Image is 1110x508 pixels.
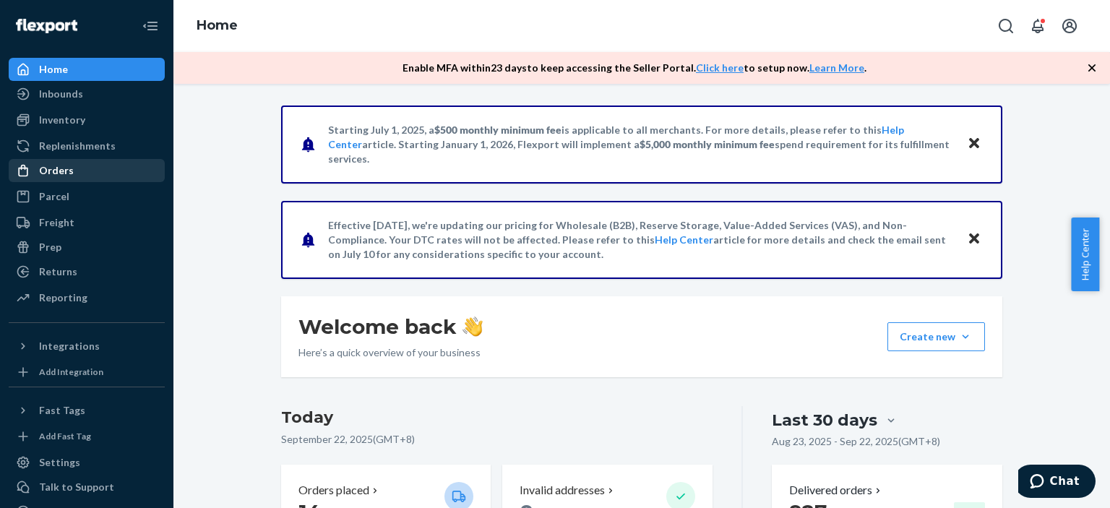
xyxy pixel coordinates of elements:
a: Replenishments [9,134,165,158]
div: Replenishments [39,139,116,153]
div: Prep [39,240,61,254]
span: $5,000 monthly minimum fee [640,138,775,150]
p: Enable MFA within 23 days to keep accessing the Seller Portal. to setup now. . [403,61,866,75]
div: Home [39,62,68,77]
button: Close Navigation [136,12,165,40]
button: Close [965,229,984,250]
ol: breadcrumbs [185,5,249,47]
iframe: Opens a widget where you can chat to one of our agents [1018,465,1096,501]
div: Last 30 days [772,409,877,431]
a: Orders [9,159,165,182]
div: Freight [39,215,74,230]
a: Reporting [9,286,165,309]
button: Talk to Support [9,475,165,499]
p: September 22, 2025 ( GMT+8 ) [281,432,713,447]
button: Close [965,134,984,155]
div: Inbounds [39,87,83,101]
a: Prep [9,236,165,259]
div: Inventory [39,113,85,127]
button: Open account menu [1055,12,1084,40]
button: Delivered orders [789,482,884,499]
div: Add Integration [39,366,103,378]
p: Effective [DATE], we're updating our pricing for Wholesale (B2B), Reserve Storage, Value-Added Se... [328,218,953,262]
button: Create new [887,322,985,351]
p: Aug 23, 2025 - Sep 22, 2025 ( GMT+8 ) [772,434,940,449]
div: Orders [39,163,74,178]
span: $500 monthly minimum fee [434,124,562,136]
a: Add Fast Tag [9,428,165,445]
p: Starting July 1, 2025, a is applicable to all merchants. For more details, please refer to this a... [328,123,953,166]
p: Orders placed [298,482,369,499]
div: Fast Tags [39,403,85,418]
div: Returns [39,264,77,279]
div: Parcel [39,189,69,204]
div: Integrations [39,339,100,353]
button: Help Center [1071,218,1099,291]
a: Click here [696,61,744,74]
a: Freight [9,211,165,234]
a: Home [197,17,238,33]
div: Add Fast Tag [39,430,91,442]
img: hand-wave emoji [462,317,483,337]
p: Invalid addresses [520,482,605,499]
button: Open Search Box [991,12,1020,40]
h1: Welcome back [298,314,483,340]
h3: Today [281,406,713,429]
div: Reporting [39,290,87,305]
button: Fast Tags [9,399,165,422]
div: Talk to Support [39,480,114,494]
button: Open notifications [1023,12,1052,40]
a: Inventory [9,108,165,132]
a: Returns [9,260,165,283]
img: Flexport logo [16,19,77,33]
button: Integrations [9,335,165,358]
a: Settings [9,451,165,474]
a: Help Center [655,233,713,246]
a: Parcel [9,185,165,208]
div: Settings [39,455,80,470]
a: Home [9,58,165,81]
p: Here’s a quick overview of your business [298,345,483,360]
a: Inbounds [9,82,165,106]
a: Add Integration [9,363,165,381]
a: Learn More [809,61,864,74]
